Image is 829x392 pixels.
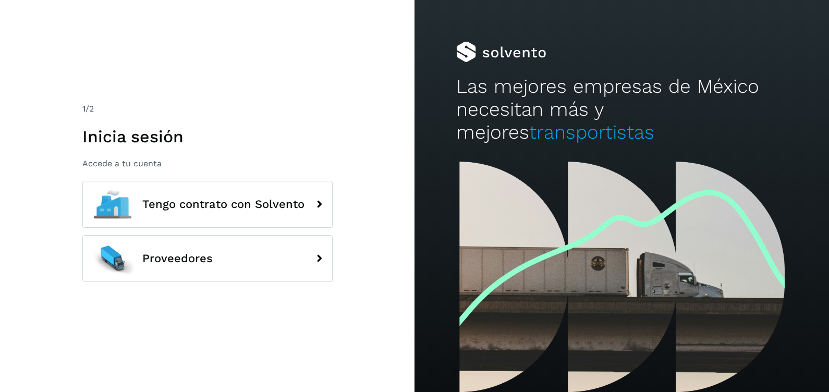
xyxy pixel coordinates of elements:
h2: Las mejores empresas de México necesitan más y mejores [456,75,788,144]
h1: Inicia sesión [82,127,333,146]
div: /2 [82,103,333,115]
span: Tengo contrato con Solvento [142,198,304,211]
p: Accede a tu cuenta [82,158,333,168]
span: transportistas [529,121,654,143]
button: Proveedores [82,235,333,282]
span: 1 [82,104,86,114]
span: Proveedores [142,252,213,265]
button: Tengo contrato con Solvento [82,181,333,228]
